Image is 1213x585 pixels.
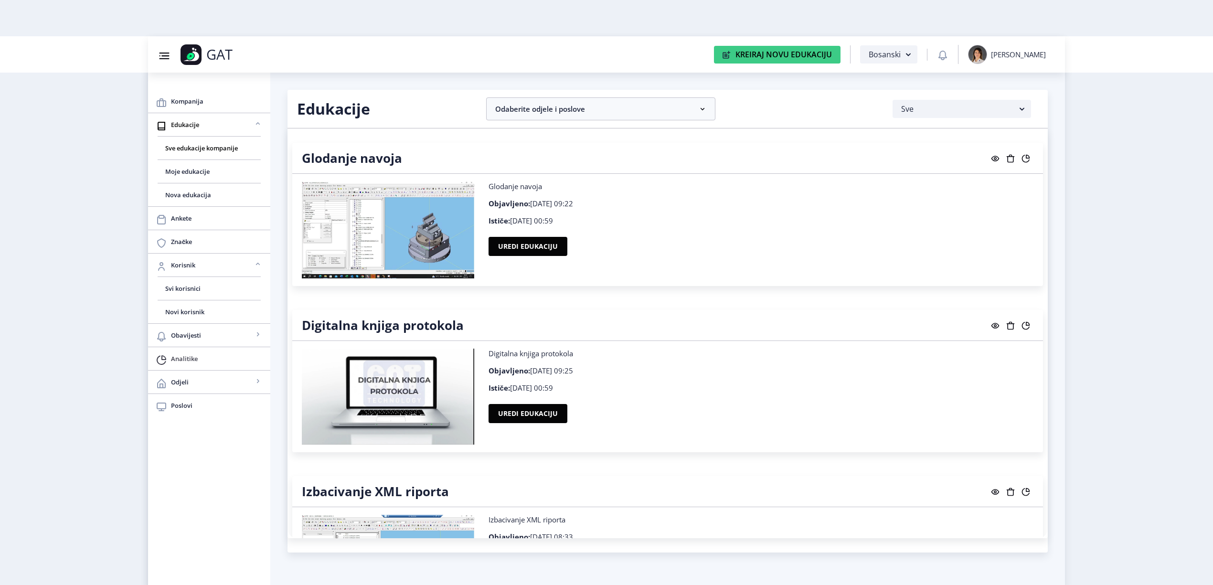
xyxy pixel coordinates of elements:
[489,199,530,208] b: Objavljeno:
[302,318,464,333] h4: Digitalna knjiga protokola
[489,181,1034,191] p: Glodanje navoja
[489,216,510,225] b: Ističe:
[302,349,474,445] img: Digitalna knjiga protokola
[297,99,472,118] h2: Edukacije
[489,515,1034,524] p: Izbacivanje XML riporta
[148,207,270,230] a: Ankete
[148,371,270,394] a: Odjeli
[171,96,263,107] span: Kompanija
[489,383,510,393] b: Ističe:
[171,376,253,388] span: Odjeli
[489,366,1034,375] p: [DATE] 09:25
[165,283,253,294] span: Svi korisnici
[486,97,715,120] nb-accordion-item-header: Odaberite odjele i poslove
[860,45,917,64] button: Bosanski
[302,150,402,166] h4: Glodanje navoja
[302,484,449,499] h4: Izbacivanje XML riporta
[489,404,567,423] button: Uredi edukaciju
[171,259,253,271] span: Korisnik
[165,189,253,201] span: Nova edukacija
[158,137,261,160] a: Sve edukacije kompanije
[148,347,270,370] a: Analitike
[158,300,261,323] a: Novi korisnik
[148,394,270,417] a: Poslovi
[171,213,263,224] span: Ankete
[489,237,567,256] button: Uredi edukaciju
[489,216,1034,225] p: [DATE] 00:59
[171,119,253,130] span: Edukacije
[181,44,293,65] a: GAT
[302,181,474,278] img: Glodanje navoja
[489,366,530,375] b: Objavljeno:
[171,353,263,364] span: Analitike
[148,113,270,136] a: Edukacije
[171,236,263,247] span: Značke
[723,51,731,59] img: create-new-education-icon.svg
[714,46,841,64] button: Kreiraj Novu Edukaciju
[148,254,270,277] a: Korisnik
[148,324,270,347] a: Obavijesti
[158,160,261,183] a: Moje edukacije
[489,383,1034,393] p: [DATE] 00:59
[171,400,263,411] span: Poslovi
[991,50,1046,59] div: [PERSON_NAME]
[489,199,1034,208] p: [DATE] 09:22
[158,183,261,206] a: Nova edukacija
[148,90,270,113] a: Kompanija
[165,166,253,177] span: Moje edukacije
[893,100,1031,118] button: Sve
[489,532,530,542] b: Objavljeno:
[165,306,253,318] span: Novi korisnik
[489,532,1034,542] p: [DATE] 08:33
[171,330,253,341] span: Obavijesti
[489,349,1034,358] p: Digitalna knjiga protokola
[206,50,233,59] p: GAT
[148,230,270,253] a: Značke
[158,277,261,300] a: Svi korisnici
[165,142,253,154] span: Sve edukacije kompanije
